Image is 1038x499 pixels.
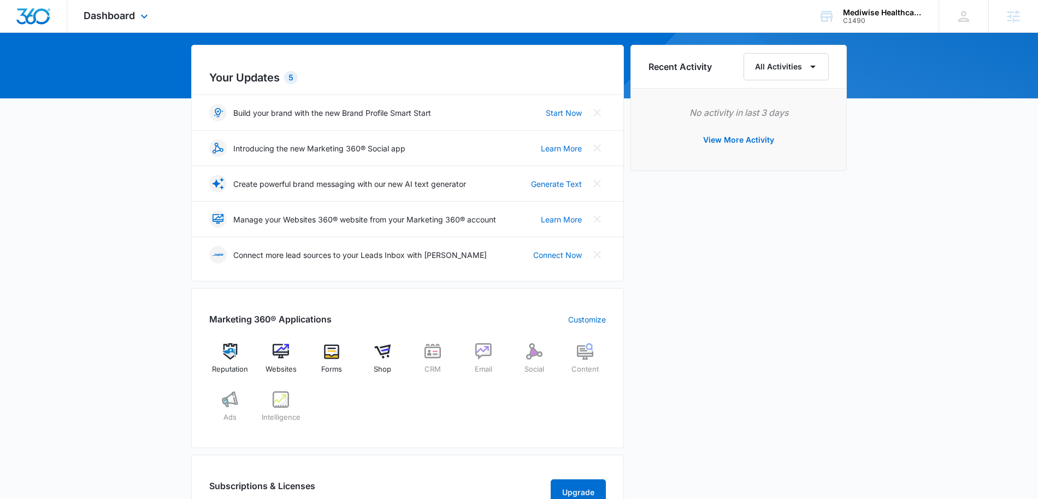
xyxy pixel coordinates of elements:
[533,249,582,261] a: Connect Now
[233,178,466,190] p: Create powerful brand messaging with our new AI text generator
[233,249,487,261] p: Connect more lead sources to your Leads Inbox with [PERSON_NAME]
[648,106,829,119] p: No activity in last 3 days
[212,364,248,375] span: Reputation
[744,53,829,80] button: All Activities
[424,364,441,375] span: CRM
[209,391,251,431] a: Ads
[361,343,403,383] a: Shop
[260,391,302,431] a: Intelligence
[843,17,923,25] div: account id
[692,127,785,153] button: View More Activity
[541,143,582,154] a: Learn More
[588,104,606,121] button: Close
[209,313,332,326] h2: Marketing 360® Applications
[262,412,300,423] span: Intelligence
[321,364,342,375] span: Forms
[564,343,606,383] a: Content
[588,210,606,228] button: Close
[514,343,556,383] a: Social
[588,246,606,263] button: Close
[284,71,298,84] div: 5
[233,143,405,154] p: Introducing the new Marketing 360® Social app
[588,139,606,157] button: Close
[233,107,431,119] p: Build your brand with the new Brand Profile Smart Start
[311,343,353,383] a: Forms
[588,175,606,192] button: Close
[84,10,135,21] span: Dashboard
[568,314,606,325] a: Customize
[412,343,454,383] a: CRM
[233,214,496,225] p: Manage your Websites 360® website from your Marketing 360® account
[374,364,391,375] span: Shop
[475,364,492,375] span: Email
[648,60,712,73] h6: Recent Activity
[843,8,923,17] div: account name
[223,412,237,423] span: Ads
[260,343,302,383] a: Websites
[209,343,251,383] a: Reputation
[524,364,544,375] span: Social
[541,214,582,225] a: Learn More
[266,364,297,375] span: Websites
[546,107,582,119] a: Start Now
[209,69,606,86] h2: Your Updates
[463,343,505,383] a: Email
[571,364,599,375] span: Content
[531,178,582,190] a: Generate Text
